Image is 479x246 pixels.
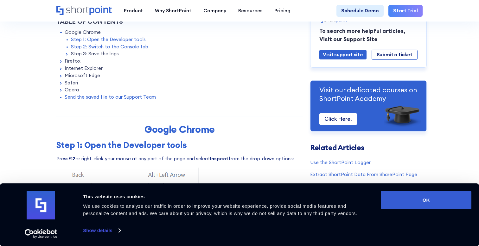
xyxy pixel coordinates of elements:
div: Table of Contents [56,17,303,26]
p: To search more helpful articles, Visit our Support Site [319,27,418,43]
a: Start Trial [388,5,423,17]
a: Send the saved file to our Support Team [65,94,156,101]
a: Click Here! [319,113,357,125]
span: We use cookies to analyze our traffic in order to improve your website experience, provide social... [83,203,357,216]
a: Company [197,5,232,17]
a: Show details [83,226,120,235]
a: Extract ShortPoint Data From SharePoint Page [310,171,423,178]
a: Visit support site [319,50,367,59]
div: Resources [238,7,263,15]
img: logo [27,191,55,219]
a: Microsoft Edge [65,72,100,79]
a: Internet Explorer [65,65,103,72]
a: Schedule Demo [336,5,384,17]
a: Google Chrome [65,29,101,36]
a: Product [118,5,149,17]
a: Why ShortPoint [149,5,197,17]
a: Use the ShortPoint Logger [310,159,423,166]
a: Submit a ticket [372,50,418,60]
a: Firefox [65,58,80,65]
a: Home [56,6,112,16]
h3: Step 1: Open the Developer tools [56,140,303,150]
a: Resources [232,5,269,17]
a: Pricing [268,5,297,17]
p: Visit our dedicated courses on ShortPoint Academy [319,86,418,103]
strong: F12 [68,156,75,162]
strong: Inspect [210,156,228,162]
a: Step 1: Open the Developer tools [71,36,146,43]
a: Opera [65,86,79,94]
div: This website uses cookies [83,193,367,200]
div: Company [203,7,226,15]
a: Step 3: Save the logs [71,50,119,58]
h3: Related Articles [310,144,423,151]
a: Step 2: Switch to the Console tab [71,43,148,51]
a: Usercentrics Cookiebot - opens in a new window [13,229,69,238]
a: Safari [65,79,78,87]
div: Why ShortPoint [155,7,191,15]
button: OK [381,191,471,209]
div: Product [124,7,143,15]
div: Pricing [274,7,291,15]
p: Press or right-click your mouse at any part of the page and select from the drop-down options: [56,155,303,163]
h2: Google Chrome [61,124,298,135]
